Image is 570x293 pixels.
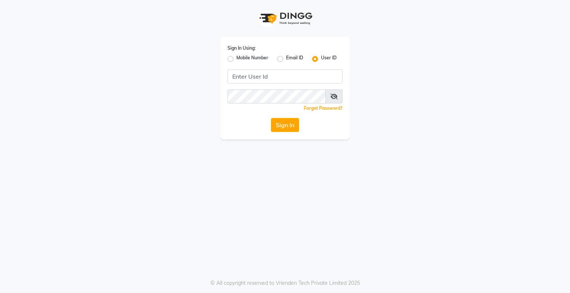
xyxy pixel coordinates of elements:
a: Forgot Password? [304,105,343,111]
img: logo1.svg [255,7,315,29]
label: Mobile Number [236,55,268,63]
label: Sign In Using: [227,45,256,52]
label: User ID [321,55,337,63]
label: Email ID [286,55,303,63]
input: Username [227,69,343,83]
button: Sign In [271,118,299,132]
input: Username [227,89,326,103]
